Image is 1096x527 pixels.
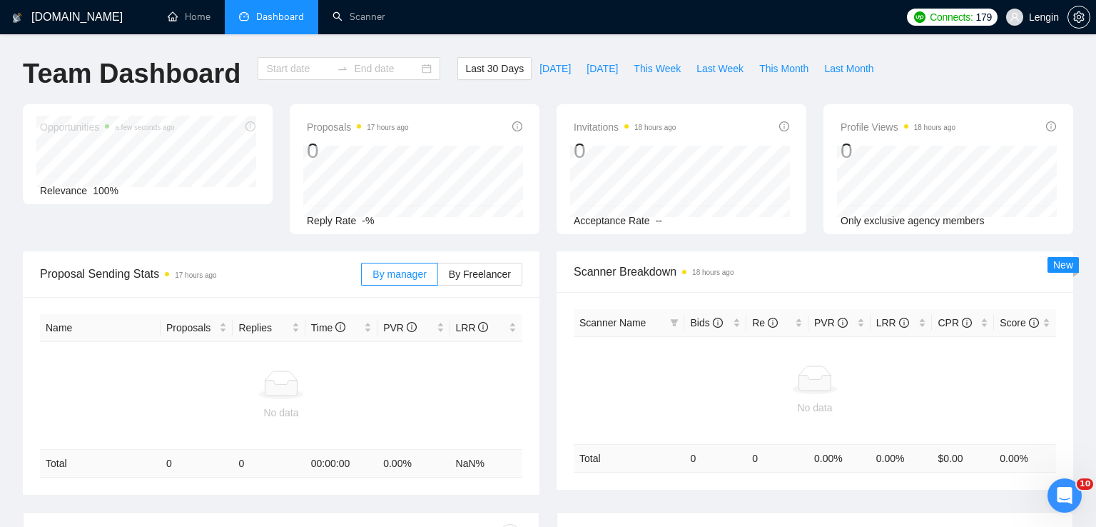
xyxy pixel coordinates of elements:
[574,215,650,226] span: Acceptance Rate
[539,61,571,76] span: [DATE]
[814,317,848,328] span: PVR
[305,450,377,478] td: 00:00:00
[478,322,488,332] span: info-circle
[256,11,304,23] span: Dashboard
[667,312,681,333] span: filter
[161,314,233,342] th: Proposals
[168,11,210,23] a: homeHome
[899,318,909,328] span: info-circle
[824,61,873,76] span: Last Month
[383,322,417,333] span: PVR
[930,9,973,25] span: Connects:
[841,215,985,226] span: Only exclusive agency members
[307,137,409,164] div: 0
[407,322,417,332] span: info-circle
[768,318,778,328] span: info-circle
[938,317,971,328] span: CPR
[40,314,161,342] th: Name
[962,318,972,328] span: info-circle
[876,317,909,328] span: LRR
[1053,259,1073,271] span: New
[670,318,679,327] span: filter
[574,444,684,472] td: Total
[1047,478,1082,513] iframe: Intercom live chat
[914,124,955,131] time: 18 hours ago
[808,444,871,472] td: 0.00 %
[465,61,524,76] span: Last 30 Days
[457,57,532,80] button: Last 30 Days
[23,57,240,91] h1: Team Dashboard
[333,11,385,23] a: searchScanner
[40,265,361,283] span: Proposal Sending Stats
[1077,478,1093,490] span: 10
[779,121,789,131] span: info-circle
[1067,11,1090,23] a: setting
[40,185,87,196] span: Relevance
[932,444,994,472] td: $ 0.00
[335,322,345,332] span: info-circle
[626,57,689,80] button: This Week
[532,57,579,80] button: [DATE]
[751,57,816,80] button: This Month
[574,119,676,136] span: Invitations
[816,57,881,80] button: Last Month
[161,450,233,478] td: 0
[456,322,489,333] span: LRR
[579,400,1050,416] div: No data
[587,61,618,76] span: [DATE]
[233,450,305,478] td: 0
[233,314,305,342] th: Replies
[871,444,933,472] td: 0.00 %
[579,317,646,328] span: Scanner Name
[175,271,216,279] time: 17 hours ago
[372,268,426,280] span: By manager
[12,6,22,29] img: logo
[696,61,744,76] span: Last Week
[354,61,419,76] input: End date
[1029,318,1039,328] span: info-circle
[307,119,409,136] span: Proposals
[337,63,348,74] span: swap-right
[752,317,778,328] span: Re
[449,268,511,280] span: By Freelancer
[1000,317,1038,328] span: Score
[684,444,746,472] td: 0
[362,215,374,226] span: -%
[634,61,681,76] span: This Week
[841,119,955,136] span: Profile Views
[759,61,808,76] span: This Month
[994,444,1056,472] td: 0.00 %
[841,137,955,164] div: 0
[579,57,626,80] button: [DATE]
[656,215,662,226] span: --
[1068,11,1090,23] span: setting
[574,137,676,164] div: 0
[690,317,722,328] span: Bids
[746,444,808,472] td: 0
[337,63,348,74] span: to
[40,450,161,478] td: Total
[238,320,288,336] span: Replies
[1046,121,1056,131] span: info-circle
[914,11,925,23] img: upwork-logo.png
[46,405,517,421] div: No data
[307,215,356,226] span: Reply Rate
[692,268,734,276] time: 18 hours ago
[450,450,522,478] td: NaN %
[266,61,331,76] input: Start date
[93,185,118,196] span: 100%
[689,57,751,80] button: Last Week
[239,11,249,21] span: dashboard
[311,322,345,333] span: Time
[838,318,848,328] span: info-circle
[1010,12,1020,22] span: user
[367,124,408,131] time: 17 hours ago
[1067,6,1090,29] button: setting
[512,121,522,131] span: info-circle
[975,9,991,25] span: 179
[166,320,216,336] span: Proposals
[377,450,450,478] td: 0.00 %
[574,263,1056,281] span: Scanner Breakdown
[634,124,676,131] time: 18 hours ago
[713,318,723,328] span: info-circle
